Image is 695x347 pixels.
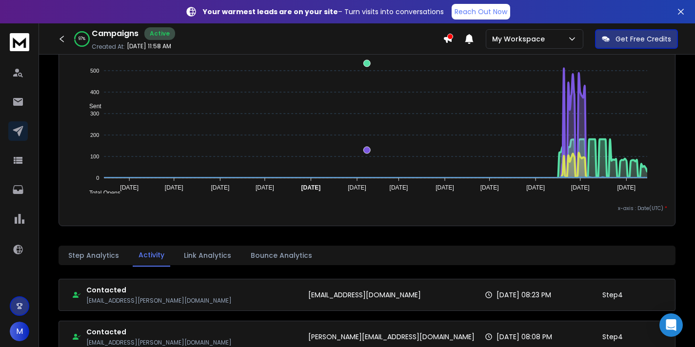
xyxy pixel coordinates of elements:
[86,297,232,305] p: [EMAIL_ADDRESS][PERSON_NAME][DOMAIN_NAME]
[79,36,85,42] p: 97 %
[256,184,274,191] tspan: [DATE]
[390,184,408,191] tspan: [DATE]
[133,244,170,267] button: Activity
[82,190,120,196] span: Total Opens
[595,29,678,49] button: Get Free Credits
[62,245,125,266] button: Step Analytics
[86,327,232,337] h1: Contacted
[90,89,99,95] tspan: 400
[90,154,99,159] tspan: 100
[96,175,99,181] tspan: 0
[301,184,321,191] tspan: [DATE]
[602,290,623,300] p: Step 4
[120,184,139,191] tspan: [DATE]
[452,4,510,19] a: Reach Out Now
[659,313,683,337] div: Open Intercom Messenger
[178,245,237,266] button: Link Analytics
[245,245,318,266] button: Bounce Analytics
[308,332,475,342] p: [PERSON_NAME][EMAIL_ADDRESS][DOMAIN_NAME]
[616,34,671,44] p: Get Free Credits
[86,285,232,295] h1: Contacted
[90,68,99,74] tspan: 500
[571,184,590,191] tspan: [DATE]
[602,332,623,342] p: Step 4
[144,27,175,40] div: Active
[203,7,338,17] strong: Your warmest leads are on your site
[92,28,139,39] h1: Campaigns
[86,339,232,347] p: [EMAIL_ADDRESS][PERSON_NAME][DOMAIN_NAME]
[436,184,454,191] tspan: [DATE]
[10,33,29,51] img: logo
[10,322,29,341] button: M
[492,34,549,44] p: My Workspace
[348,184,366,191] tspan: [DATE]
[496,332,552,342] p: [DATE] 08:08 PM
[526,184,545,191] tspan: [DATE]
[92,43,125,51] p: Created At:
[165,184,183,191] tspan: [DATE]
[90,132,99,138] tspan: 200
[308,290,421,300] p: [EMAIL_ADDRESS][DOMAIN_NAME]
[127,42,171,50] p: [DATE] 11:58 AM
[617,184,636,191] tspan: [DATE]
[203,7,444,17] p: – Turn visits into conversations
[455,7,507,17] p: Reach Out Now
[480,184,499,191] tspan: [DATE]
[211,184,229,191] tspan: [DATE]
[67,205,667,212] p: x-axis : Date(UTC)
[90,111,99,116] tspan: 300
[82,103,101,110] span: Sent
[496,290,551,300] p: [DATE] 08:23 PM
